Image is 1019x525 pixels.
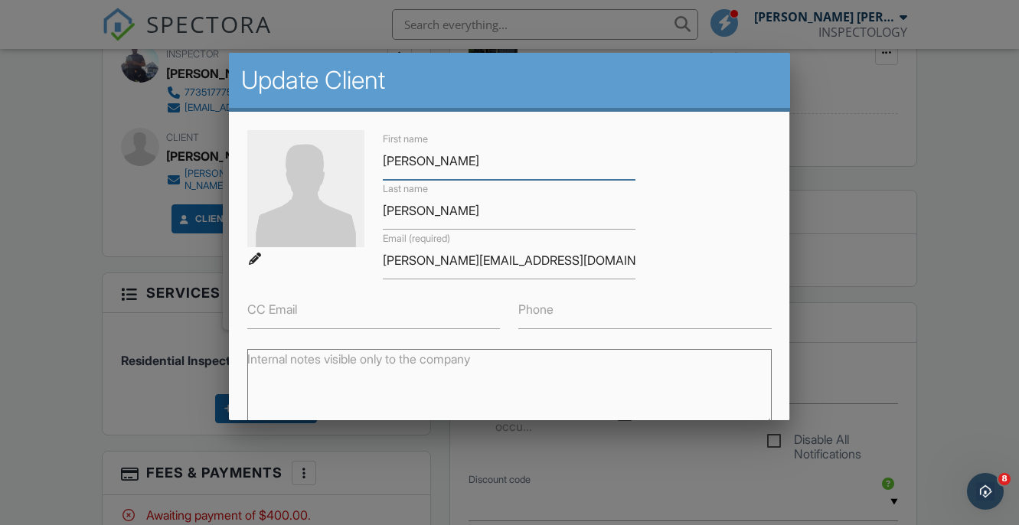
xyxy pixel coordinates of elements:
label: Internal notes visible only to the company [247,351,470,367]
label: Email (required) [383,232,450,246]
img: default-user-f0147aede5fd5fa78ca7ade42f37bd4542148d508eef1c3d3ea960f66861d68b.jpg [247,130,364,247]
label: Last name [383,182,428,196]
span: 8 [998,473,1011,485]
label: Phone [518,301,554,318]
iframe: Intercom live chat [967,473,1004,510]
label: CC Email [247,301,297,318]
h2: Update Client [241,65,777,96]
label: First name [383,132,428,146]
